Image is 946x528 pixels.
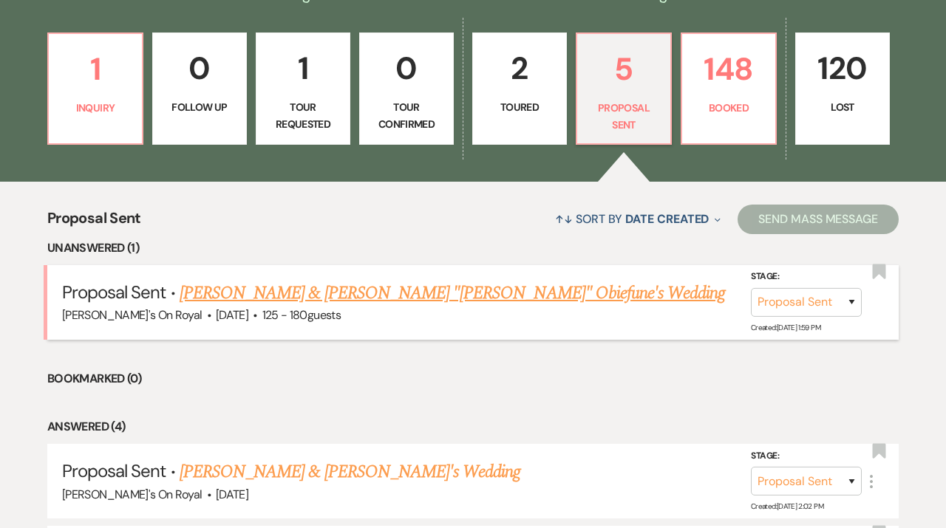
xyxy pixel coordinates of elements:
p: 5 [586,44,661,94]
p: Booked [691,100,766,116]
li: Bookmarked (0) [47,369,899,388]
span: [PERSON_NAME]'s On Royal [62,487,203,502]
a: 148Booked [681,32,777,145]
p: Toured [482,99,557,115]
a: [PERSON_NAME] & [PERSON_NAME]'s Wedding [180,459,521,485]
a: [PERSON_NAME] & [PERSON_NAME] "[PERSON_NAME]" Obiefune's Wedding [180,280,726,306]
p: 148 [691,44,766,94]
span: Created: [DATE] 2:02 PM [751,501,823,511]
span: 125 - 180 guests [262,307,341,323]
span: ↑↓ [555,211,573,227]
span: Proposal Sent [47,207,141,239]
span: [DATE] [216,307,248,323]
p: Lost [805,99,880,115]
li: Answered (4) [47,417,899,436]
a: 5Proposal Sent [576,32,672,145]
span: [DATE] [216,487,248,502]
span: [PERSON_NAME]'s On Royal [62,307,203,323]
label: Stage: [751,448,862,464]
p: 120 [805,44,880,93]
span: Date Created [625,211,709,227]
p: 0 [162,44,237,93]
p: Tour Requested [265,99,341,132]
a: 1Inquiry [47,32,143,145]
span: Created: [DATE] 1:59 PM [751,323,820,332]
p: Inquiry [58,100,133,116]
label: Stage: [751,269,862,285]
a: 2Toured [472,32,567,145]
li: Unanswered (1) [47,239,899,258]
p: 1 [265,44,341,93]
span: Proposal Sent [62,281,166,304]
p: 0 [369,44,444,93]
button: Sort By Date Created [549,199,726,239]
p: Proposal Sent [586,100,661,133]
p: Follow Up [162,99,237,115]
a: 0Follow Up [152,32,247,145]
button: Send Mass Message [738,205,899,234]
a: 0Tour Confirmed [359,32,454,145]
p: Tour Confirmed [369,99,444,132]
a: 1Tour Requested [256,32,350,145]
p: 2 [482,44,557,93]
p: 1 [58,44,133,94]
span: Proposal Sent [62,459,166,482]
a: 120Lost [795,32,890,145]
